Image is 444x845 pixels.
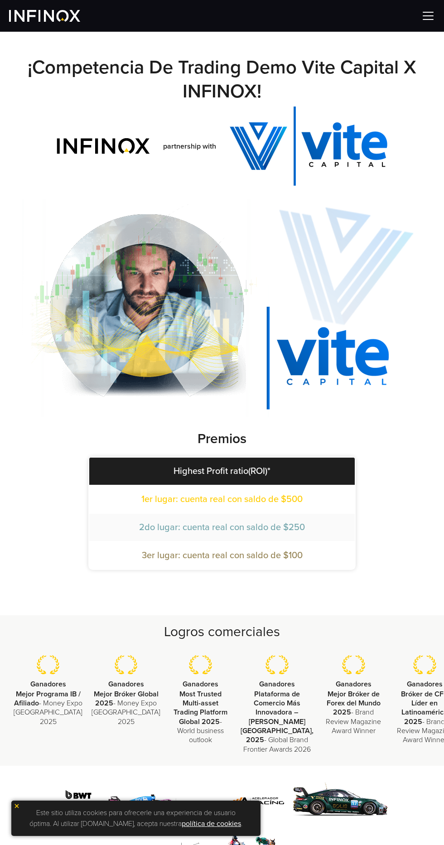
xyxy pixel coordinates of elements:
strong: Ganadores [108,680,144,689]
strong: Premios [198,430,246,447]
p: Este sitio utiliza cookies para ofrecerle una experiencia de usuario óptima. Al utilizar [DOMAIN_... [16,805,256,831]
strong: Ganadores [30,680,66,689]
span: 1er lugar: cuenta real con saldo de $500 [141,494,303,505]
strong: Mejor Bróker Global 2025 [94,690,159,708]
span: partnership with [163,141,216,152]
strong: Ganadores [183,680,218,689]
span: 2do lugar: cuenta real con saldo de $250 [139,522,305,533]
strong: Ganadores [407,680,443,689]
strong: Ganadores [259,680,295,689]
p: - Global Brand Frontier Awards 2026 [241,690,314,754]
small: ¡Competencia de Trading Demo Vite Capital x INFINOX! [28,56,416,103]
p: - Money Expo [GEOGRAPHIC_DATA] 2025 [14,690,82,726]
a: política de cookies [182,819,241,828]
th: Highest Profit ratio(ROI)* [89,458,355,485]
p: - Money Expo [GEOGRAPHIC_DATA] 2025 [92,690,160,726]
strong: Mejor Programa IB / Afiliado [14,690,81,708]
strong: Mejor Bróker de Forex del Mundo 2025 [327,690,381,717]
h2: Logros comerciales [9,623,435,642]
p: - Brand Review Magazine Award Winner [323,690,385,736]
span: 3er lugar: cuenta real con saldo de $100 [142,550,303,561]
strong: Plataforma de Comercio Más Innovadora – [PERSON_NAME][GEOGRAPHIC_DATA], 2025 [241,690,314,745]
strong: Ganadores [336,680,372,689]
img: yellow close icon [14,803,20,809]
p: - World business outlook [169,690,232,745]
strong: Most Trusted Multi-asset Trading Platform Global 2025 [174,690,227,726]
